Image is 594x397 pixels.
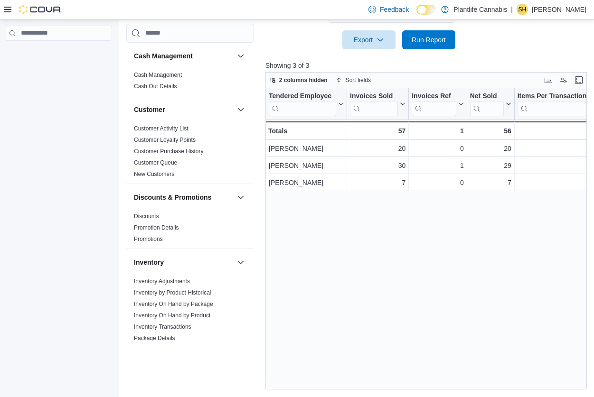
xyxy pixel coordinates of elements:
div: Tendered Employee [269,92,336,101]
div: Items Per Transaction [517,92,592,101]
div: 1 [412,160,463,171]
a: Customer Activity List [134,125,189,132]
button: Customer [134,105,233,114]
a: Inventory On Hand by Package [134,301,213,307]
button: Display options [558,74,569,86]
button: Sort fields [332,74,375,86]
p: Showing 3 of 3 [265,61,590,70]
div: 0 [412,143,463,154]
a: Customer Loyalty Points [134,137,196,143]
button: Enter fullscreen [573,74,585,86]
button: Run Report [402,30,455,49]
button: Inventory [134,258,233,267]
button: Invoices Ref [412,92,463,116]
button: Net Sold [470,92,511,116]
span: Feedback [380,5,409,14]
div: Totals [268,125,344,137]
div: Tendered Employee [269,92,336,116]
a: Customer Queue [134,159,177,166]
div: [PERSON_NAME] [269,160,344,171]
a: Promotions [134,236,163,242]
nav: Complex example [6,43,112,65]
button: Discounts & Promotions [134,193,233,202]
div: Discounts & Promotions [126,211,254,249]
div: Items Per Transaction [517,92,592,116]
div: 56 [470,125,511,137]
span: SH [519,4,527,15]
h3: Customer [134,105,165,114]
div: Net Sold [470,92,503,116]
div: [PERSON_NAME] [269,177,344,188]
div: Invoices Sold [350,92,398,101]
a: Inventory On Hand by Product [134,312,210,319]
div: 1 [412,125,463,137]
h3: Discounts & Promotions [134,193,211,202]
div: 29 [470,160,511,171]
a: Cash Management [134,72,182,78]
span: Inventory On Hand by Package [134,300,213,308]
button: 2 columns hidden [266,74,331,86]
div: Invoices Sold [350,92,398,116]
div: Invoices Ref [412,92,456,116]
div: 0 [412,177,463,188]
a: Package Details [134,335,175,342]
button: Customer [235,104,246,115]
span: Sort fields [346,76,371,84]
a: Cash Out Details [134,83,177,90]
div: Saidie Hamilton [517,4,528,15]
a: Inventory Adjustments [134,278,190,285]
a: Inventory by Product Historical [134,289,211,296]
div: [PERSON_NAME] [269,143,344,154]
span: Inventory by Product Historical [134,289,211,296]
span: Promotion Details [134,224,179,231]
input: Dark Mode [416,5,436,15]
p: Plantlife Cannabis [453,4,507,15]
h3: Inventory [134,258,164,267]
p: | [511,4,513,15]
button: Discounts & Promotions [235,192,246,203]
span: Export [348,30,390,49]
span: Inventory Transactions [134,323,191,331]
button: Cash Management [235,50,246,62]
button: Cash Management [134,51,233,61]
div: 7 [470,177,511,188]
a: Inventory Transactions [134,323,191,330]
button: Tendered Employee [269,92,344,116]
a: New Customers [134,171,174,177]
span: Run Report [412,35,446,45]
span: 2 columns hidden [279,76,328,84]
span: Cash Management [134,71,182,79]
div: Cash Management [126,69,254,96]
span: New Customers [134,170,174,178]
a: Customer Purchase History [134,148,204,155]
a: Discounts [134,213,159,220]
div: 30 [350,160,405,171]
h3: Cash Management [134,51,193,61]
button: Invoices Sold [350,92,405,116]
span: Promotions [134,235,163,243]
p: [PERSON_NAME] [532,4,586,15]
div: 20 [350,143,405,154]
button: Inventory [235,257,246,268]
div: Net Sold [470,92,503,101]
div: 57 [350,125,405,137]
div: 20 [470,143,511,154]
button: Export [342,30,396,49]
span: Customer Loyalty Points [134,136,196,144]
button: Keyboard shortcuts [543,74,554,86]
div: Customer [126,123,254,184]
div: Invoices Ref [412,92,456,101]
img: Cova [19,5,62,14]
div: 7 [350,177,405,188]
span: Customer Queue [134,159,177,166]
a: Promotion Details [134,224,179,231]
